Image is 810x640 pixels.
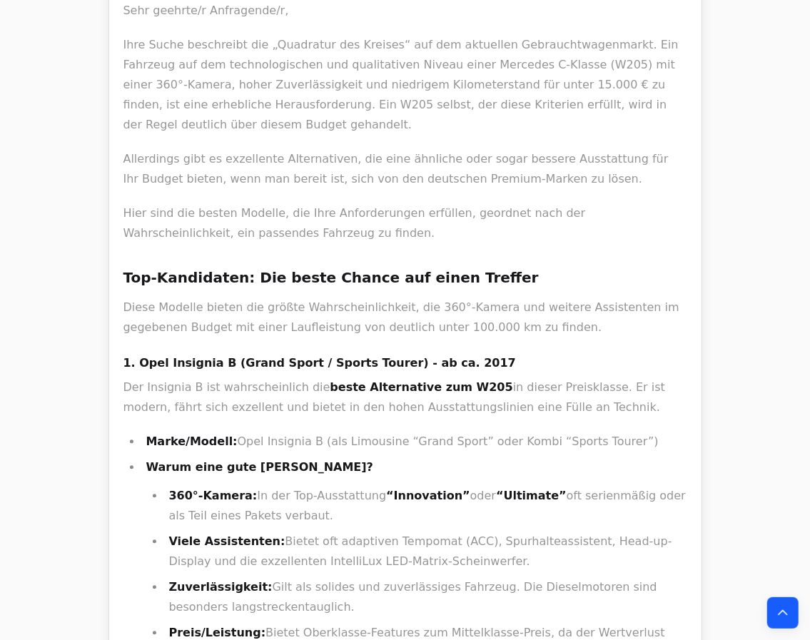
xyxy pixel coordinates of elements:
p: Diese Modelle bieten die größte Wahrscheinlichkeit, die 360°-Kamera und weitere Assistenten im ge... [123,298,687,337]
p: Der Insignia B ist wahrscheinlich die in dieser Preisklasse. Er ist modern, fährt sich exzellent ... [123,377,687,417]
strong: 360°-Kamera: [169,489,258,502]
li: Bietet oft adaptiven Tempomat (ACC), Spurhalteassistent, Head-up-Display und die exzellenten Inte... [165,532,687,572]
h3: Top-Kandidaten: Die beste Chance auf einen Treffer [123,266,687,289]
strong: Marke/Modell: [146,435,238,448]
p: Hier sind die besten Modelle, die Ihre Anforderungen erfüllen, geordnet nach der Wahrscheinlichke... [123,203,687,243]
p: Sehr geehrte/r Anfragende/r, [123,1,687,21]
button: Back to top [767,597,799,629]
li: Opel Insignia B (als Limousine “Grand Sport” oder Kombi “Sports Tourer”) [142,432,687,452]
li: In der Top-Ausstattung oder oft serienmäßig oder als Teil eines Pakets verbaut. [165,486,687,526]
strong: Preis/Leistung: [169,626,266,639]
p: Ihre Suche beschreibt die „Quadratur des Kreises“ auf dem aktuellen Gebrauchtwagenmarkt. Ein Fahr... [123,35,687,135]
strong: “Ultimate” [496,489,567,502]
strong: “Innovation” [386,489,470,502]
strong: Warum eine gute [PERSON_NAME]? [146,460,373,474]
strong: Zuverlässigkeit: [169,580,273,594]
p: Allerdings gibt es exzellente Alternativen, die eine ähnliche oder sogar bessere Ausstattung für ... [123,149,687,189]
strong: beste Alternative zum W205 [330,380,512,394]
h4: 1. Opel Insignia B (Grand Sport / Sports Tourer) - ab ca. 2017 [123,355,687,372]
strong: Viele Assistenten: [169,534,285,548]
li: Gilt als solides und zuverlässiges Fahrzeug. Die Dieselmotoren sind besonders langstreckentauglich. [165,577,687,617]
